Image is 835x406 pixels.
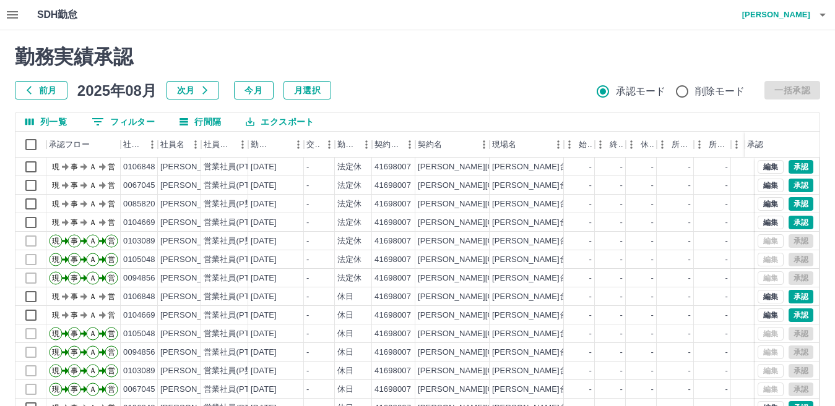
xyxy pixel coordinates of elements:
[160,365,228,377] div: [PERSON_NAME]
[123,254,155,266] div: 0105048
[251,273,277,284] div: [DATE]
[52,181,59,190] text: 現
[620,347,623,358] div: -
[725,198,728,210] div: -
[688,198,691,210] div: -
[418,291,571,303] div: [PERSON_NAME][GEOGRAPHIC_DATA]
[620,180,623,192] div: -
[688,235,691,247] div: -
[725,365,728,377] div: -
[758,290,784,303] button: 編集
[71,366,78,375] text: 事
[251,291,277,303] div: [DATE]
[108,218,115,227] text: 営
[418,310,571,321] div: [PERSON_NAME][GEOGRAPHIC_DATA]
[108,255,115,264] text: 営
[688,365,691,377] div: -
[108,163,115,171] text: 営
[337,254,361,266] div: 法定休
[651,235,654,247] div: -
[306,273,309,284] div: -
[694,132,731,158] div: 所定終業
[651,328,654,340] div: -
[108,237,115,245] text: 営
[160,198,228,210] div: [PERSON_NAME]
[335,132,372,158] div: 勤務区分
[758,197,784,211] button: 編集
[589,180,592,192] div: -
[160,254,228,266] div: [PERSON_NAME]
[306,347,309,358] div: -
[589,328,592,340] div: -
[492,180,633,192] div: [PERSON_NAME]台放課後児童クラブ
[589,235,592,247] div: -
[695,84,745,99] span: 削除モード
[374,254,411,266] div: 41698007
[306,291,309,303] div: -
[337,198,361,210] div: 法定休
[418,384,571,395] div: [PERSON_NAME][GEOGRAPHIC_DATA]
[71,292,78,301] text: 事
[71,200,78,208] text: 事
[492,235,633,247] div: [PERSON_NAME]台放課後児童クラブ
[15,45,820,69] h2: 勤務実績承認
[46,132,121,158] div: 承認フロー
[589,254,592,266] div: -
[620,328,623,340] div: -
[306,235,309,247] div: -
[595,132,626,158] div: 終業
[610,132,623,158] div: 終業
[651,180,654,192] div: -
[725,273,728,284] div: -
[204,347,269,358] div: 営業社員(PT契約)
[89,181,97,190] text: Ａ
[89,311,97,319] text: Ａ
[204,365,264,377] div: 営業社員(P契約)
[160,328,228,340] div: [PERSON_NAME]
[374,198,411,210] div: 41698007
[143,135,162,154] button: メニュー
[492,198,633,210] div: [PERSON_NAME]台放課後児童クラブ
[251,365,277,377] div: [DATE]
[283,81,331,99] button: 月選択
[204,328,269,340] div: 営業社員(PT契約)
[204,291,269,303] div: 営業社員(PT契約)
[89,274,97,282] text: Ａ
[651,310,654,321] div: -
[651,254,654,266] div: -
[108,274,115,282] text: 営
[52,218,59,227] text: 現
[725,347,728,358] div: -
[272,136,289,153] button: ソート
[651,198,654,210] div: -
[492,328,633,340] div: [PERSON_NAME]台放課後児童クラブ
[306,161,309,173] div: -
[789,308,813,322] button: 承認
[123,273,155,284] div: 0094856
[204,217,269,229] div: 営業社員(PT契約)
[657,132,694,158] div: 所定開始
[418,161,571,173] div: [PERSON_NAME][GEOGRAPHIC_DATA]
[108,181,115,190] text: 営
[492,310,633,321] div: [PERSON_NAME]台放課後児童クラブ
[789,216,813,229] button: 承認
[620,198,623,210] div: -
[306,198,309,210] div: -
[651,273,654,284] div: -
[201,132,248,158] div: 社員区分
[758,179,784,192] button: 編集
[89,237,97,245] text: Ａ
[71,329,78,338] text: 事
[620,273,623,284] div: -
[108,348,115,357] text: 営
[123,132,143,158] div: 社員番号
[374,180,411,192] div: 41698007
[418,365,571,377] div: [PERSON_NAME][GEOGRAPHIC_DATA]
[651,384,654,395] div: -
[160,161,228,173] div: [PERSON_NAME]
[52,366,59,375] text: 現
[71,237,78,245] text: 事
[89,218,97,227] text: Ａ
[52,311,59,319] text: 現
[52,163,59,171] text: 現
